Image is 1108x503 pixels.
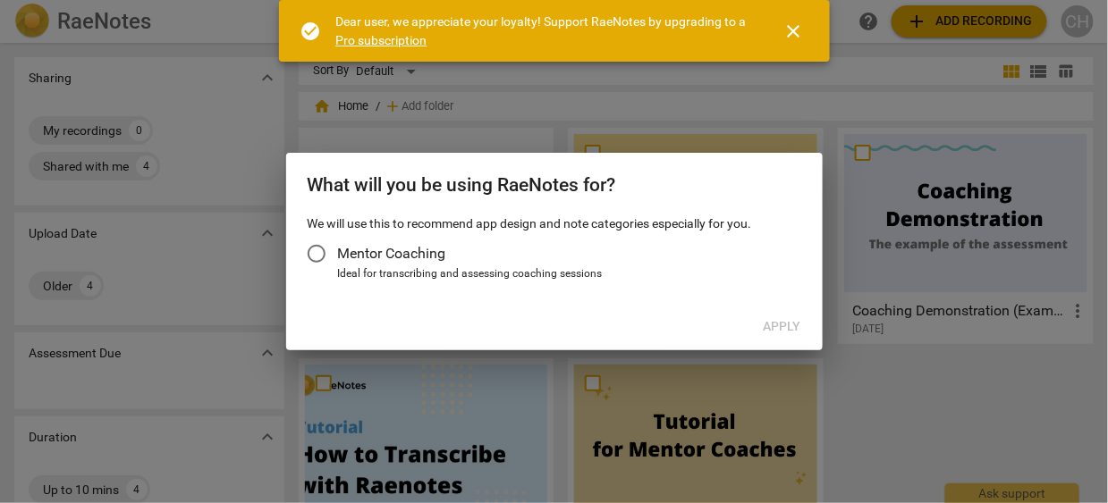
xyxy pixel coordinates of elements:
div: Dear user, we appreciate your loyalty! Support RaeNotes by upgrading to a [336,13,751,49]
p: We will use this to recommend app design and note categories especially for you. [308,214,801,233]
span: close [783,21,805,42]
div: Ideal for transcribing and assessing coaching sessions [338,266,796,282]
span: check_circle [300,21,322,42]
span: Mentor Coaching [338,243,446,264]
div: Account type [308,232,801,282]
a: Pro subscription [336,33,427,47]
button: Close [773,10,816,53]
h2: What will you be using RaeNotes for? [308,174,801,197]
